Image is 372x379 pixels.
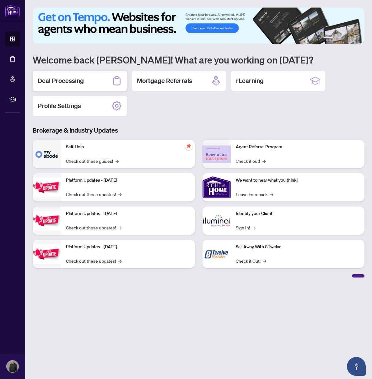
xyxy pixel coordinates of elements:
img: Identify your Client [202,206,231,235]
p: Self-Help [66,144,190,151]
p: Platform Updates - [DATE] [66,177,190,184]
a: Sign In!→ [236,224,256,231]
p: Platform Updates - [DATE] [66,244,190,250]
span: → [252,224,256,231]
img: We want to hear what you think! [202,173,231,201]
img: logo [5,5,20,16]
span: → [262,157,266,164]
p: We want to hear what you think! [236,177,360,184]
h3: Brokerage & Industry Updates [33,126,364,135]
h2: Profile Settings [38,102,81,110]
span: → [263,257,266,264]
a: Check out these updates!→ [66,257,121,264]
span: → [118,191,121,198]
a: Check it Out!→ [236,257,266,264]
span: pushpin [185,142,192,150]
p: Identify your Client [236,210,360,217]
img: Self-Help [33,140,61,168]
span: → [118,224,121,231]
img: Sail Away With 8Twelve [202,240,231,268]
a: Check out these updates!→ [66,224,121,231]
button: 6 [356,37,358,40]
img: Agent Referral Program [202,146,231,163]
h1: Welcome back [PERSON_NAME]! What are you working on [DATE]? [33,54,364,66]
h2: rLearning [236,76,264,85]
p: Platform Updates - [DATE] [66,210,190,217]
button: 5 [351,37,353,40]
p: Agent Referral Program [236,144,360,151]
img: Platform Updates - July 8, 2025 [33,211,61,231]
img: Platform Updates - June 23, 2025 [33,244,61,264]
span: → [118,257,121,264]
button: 2 [336,37,338,40]
img: Platform Updates - July 21, 2025 [33,178,61,197]
button: 4 [346,37,348,40]
img: Profile Icon [7,360,19,372]
h2: Deal Processing [38,76,84,85]
a: Check out these updates!→ [66,191,121,198]
img: Slide 0 [33,8,364,44]
button: 1 [323,37,333,40]
button: Open asap [347,357,366,376]
span: → [116,157,119,164]
a: Check out these guides!→ [66,157,119,164]
p: Sail Away With 8Twelve [236,244,360,250]
span: → [270,191,273,198]
a: Check it out!→ [236,157,266,164]
button: 3 [341,37,343,40]
h2: Mortgage Referrals [137,76,192,85]
a: Leave Feedback→ [236,191,273,198]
